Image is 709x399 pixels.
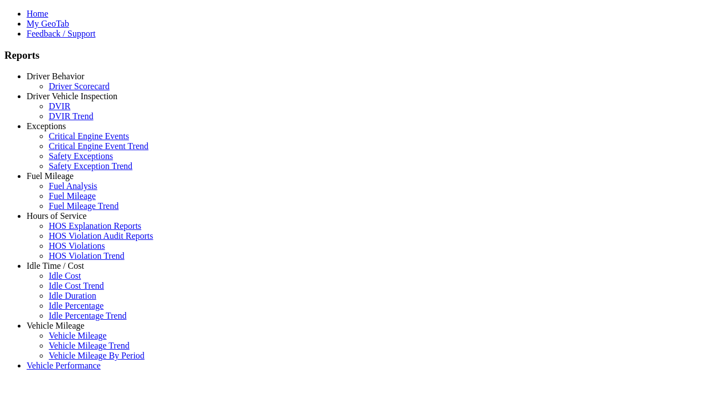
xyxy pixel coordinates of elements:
a: Idle Cost Trend [49,281,104,290]
a: DVIR Trend [49,111,93,121]
a: HOS Violation Trend [49,251,125,260]
a: Vehicle Mileage Trend [49,341,130,350]
a: My GeoTab [27,19,69,28]
a: Safety Exception Trend [49,161,132,171]
a: Idle Percentage Trend [49,311,126,320]
a: Fuel Mileage Trend [49,201,119,211]
a: Driver Vehicle Inspection [27,91,117,101]
a: Fuel Mileage [49,191,96,201]
a: HOS Explanation Reports [49,221,141,231]
a: Fuel Mileage [27,171,74,181]
a: Exceptions [27,121,66,131]
a: Idle Cost [49,271,81,280]
a: Critical Engine Events [49,131,129,141]
a: DVIR [49,101,70,111]
a: Safety Exceptions [49,151,113,161]
a: Idle Percentage [49,301,104,310]
a: Hours of Service [27,211,86,221]
a: Driver Scorecard [49,81,110,91]
a: Feedback / Support [27,29,95,38]
a: Idle Duration [49,291,96,300]
a: HOS Violation Audit Reports [49,231,153,241]
a: Critical Engine Event Trend [49,141,148,151]
h3: Reports [4,49,705,62]
a: Idle Time / Cost [27,261,84,270]
a: Vehicle Mileage [49,331,106,340]
a: Vehicle Performance [27,361,101,370]
a: Home [27,9,48,18]
a: Fuel Analysis [49,181,97,191]
a: HOS Violations [49,241,105,250]
a: Vehicle Mileage By Period [49,351,145,360]
a: Vehicle Mileage [27,321,84,330]
a: Driver Behavior [27,71,84,81]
